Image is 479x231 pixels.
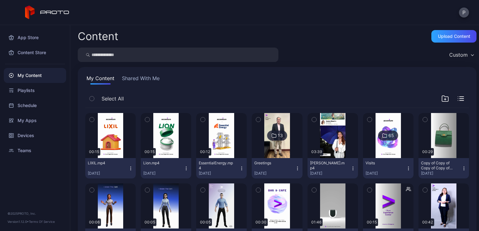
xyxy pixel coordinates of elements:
span: Version 1.12.0 • [8,220,29,223]
a: Content Store [4,45,66,60]
a: Teams [4,143,66,158]
button: [PERSON_NAME].mp4[DATE] [308,158,358,178]
button: P [459,8,469,18]
a: Devices [4,128,66,143]
div: [DATE] [88,171,128,176]
div: [DATE] [254,171,295,176]
div: Visits [366,161,400,166]
div: [DATE] [199,171,239,176]
div: Copy of Copy of Copy of Copy of Client Experience Center (1).mp4 [421,161,455,171]
div: Greetings [254,161,289,166]
button: Greetings[DATE] [252,158,302,178]
button: Lion.mp4[DATE] [141,158,191,178]
div: Content [78,31,118,42]
div: [DATE] [310,171,350,176]
a: Schedule [4,98,66,113]
button: Custom [446,48,476,62]
div: 13 [278,133,283,138]
a: My Apps [4,113,66,128]
div: Lion.mp4 [143,161,178,166]
button: Upload Content [431,30,476,43]
button: EssentialEnergy.mp4[DATE] [196,158,247,178]
div: 65 [388,133,394,138]
button: LIXIL.mp4[DATE] [85,158,136,178]
div: IVANA.mp4 [310,161,345,171]
div: Custom [449,52,468,58]
a: App Store [4,30,66,45]
div: © 2025 PROTO, Inc. [8,211,62,216]
a: My Content [4,68,66,83]
a: Terms Of Service [29,220,55,223]
div: EssentialEnergy.mp4 [199,161,233,171]
div: Upload Content [438,34,470,39]
button: Visits[DATE] [363,158,413,178]
button: Shared With Me [121,74,161,85]
button: My Content [85,74,116,85]
div: [DATE] [366,171,406,176]
div: LIXIL.mp4 [88,161,122,166]
div: [DATE] [421,171,461,176]
span: Select All [102,95,124,102]
div: [DATE] [143,171,184,176]
button: Copy of Copy of Copy of Copy of Client Experience Center (1).mp4[DATE] [418,158,469,178]
a: Playlists [4,83,66,98]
